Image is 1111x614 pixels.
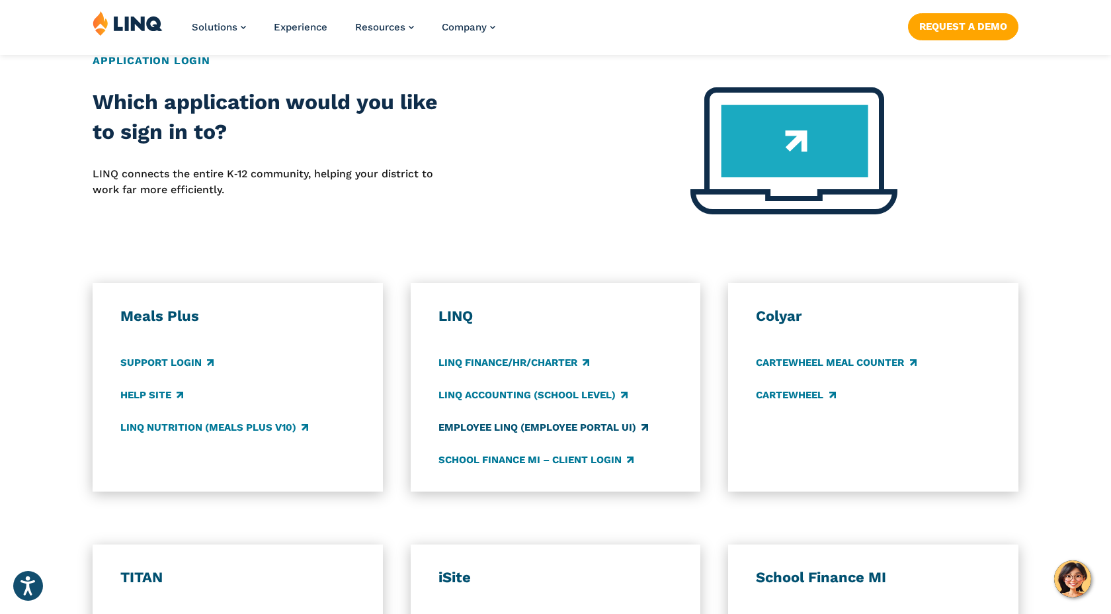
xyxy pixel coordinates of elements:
[438,420,648,435] a: Employee LINQ (Employee Portal UI)
[756,568,990,587] h3: School Finance MI
[355,21,414,33] a: Resources
[93,53,1018,69] h2: Application Login
[120,568,354,587] h3: TITAN
[120,355,214,370] a: Support Login
[756,355,916,370] a: CARTEWHEEL Meal Counter
[274,21,327,33] a: Experience
[93,166,462,198] p: LINQ connects the entire K‑12 community, helping your district to work far more efficiently.
[442,21,495,33] a: Company
[93,87,462,148] h2: Which application would you like to sign in to?
[355,21,405,33] span: Resources
[438,355,589,370] a: LINQ Finance/HR/Charter
[438,568,673,587] h3: iSite
[93,11,163,36] img: LINQ | K‑12 Software
[442,21,487,33] span: Company
[192,21,237,33] span: Solutions
[120,388,183,402] a: Help Site
[438,388,628,402] a: LINQ Accounting (school level)
[1054,560,1091,597] button: Hello, have a question? Let’s chat.
[908,13,1018,40] a: Request a Demo
[120,420,308,435] a: LINQ Nutrition (Meals Plus v10)
[908,11,1018,40] nav: Button Navigation
[756,388,835,402] a: CARTEWHEEL
[192,11,495,54] nav: Primary Navigation
[438,307,673,326] h3: LINQ
[192,21,246,33] a: Solutions
[756,307,990,326] h3: Colyar
[438,453,634,467] a: School Finance MI – Client Login
[120,307,354,326] h3: Meals Plus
